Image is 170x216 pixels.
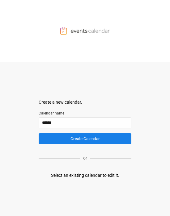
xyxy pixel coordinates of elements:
[39,110,131,116] label: Calendar name
[51,172,119,179] div: Select an existing calendar to edit it.
[39,99,131,106] div: Create a new calendar.
[60,27,110,35] img: Events Calendar
[80,155,90,161] p: or
[39,133,131,144] button: Create Calendar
